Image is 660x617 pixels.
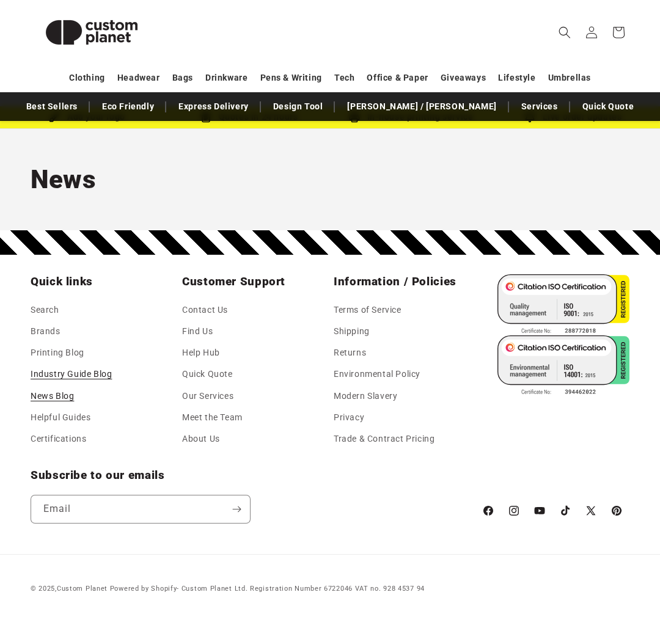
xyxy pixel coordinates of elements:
[576,96,640,117] a: Quick Quote
[334,67,354,89] a: Tech
[205,67,248,89] a: Drinkware
[334,342,366,363] a: Returns
[31,5,153,60] img: Custom Planet
[441,67,486,89] a: Giveaways
[69,67,105,89] a: Clothing
[182,407,243,428] a: Meet the Team
[31,428,86,450] a: Certifications
[57,585,108,593] a: Custom Planet
[548,67,591,89] a: Umbrellas
[96,96,160,117] a: Eco Friendly
[182,321,213,342] a: Find Us
[31,321,61,342] a: Brands
[110,585,177,593] a: Powered by Shopify
[341,96,502,117] a: [PERSON_NAME] / [PERSON_NAME]
[267,96,329,117] a: Design Tool
[182,385,233,407] a: Our Services
[31,302,59,321] a: Search
[172,67,193,89] a: Bags
[223,495,250,524] button: Subscribe
[117,67,160,89] a: Headwear
[334,274,478,289] h2: Information / Policies
[31,585,108,593] small: © 2025,
[334,407,364,428] a: Privacy
[497,274,629,335] img: ISO 9001 Certified
[31,363,112,385] a: Industry Guide Blog
[182,274,326,289] h2: Customer Support
[334,385,397,407] a: Modern Slavery
[497,335,629,396] img: ISO 14001 Certified
[31,163,629,196] h1: News
[31,407,90,428] a: Helpful Guides
[334,321,370,342] a: Shipping
[182,302,228,321] a: Contact Us
[31,342,84,363] a: Printing Blog
[334,363,420,385] a: Environmental Policy
[334,302,402,321] a: Terms of Service
[450,485,660,617] iframe: Chat Widget
[31,468,469,483] h2: Subscribe to our emails
[182,428,220,450] a: About Us
[31,385,74,407] a: News Blog
[367,67,428,89] a: Office & Paper
[551,19,578,46] summary: Search
[20,96,84,117] a: Best Sellers
[172,96,255,117] a: Express Delivery
[31,274,175,289] h2: Quick links
[182,342,220,363] a: Help Hub
[515,96,564,117] a: Services
[110,585,425,593] small: - Custom Planet Ltd. Registration Number 6722046 VAT no. 928 4537 94
[498,67,535,89] a: Lifestyle
[260,67,322,89] a: Pens & Writing
[334,428,435,450] a: Trade & Contract Pricing
[182,363,233,385] a: Quick Quote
